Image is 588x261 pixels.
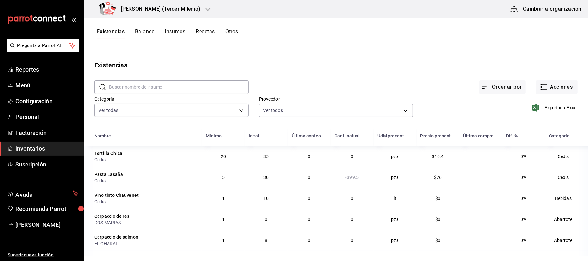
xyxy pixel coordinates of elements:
[545,167,588,188] td: Cedis
[351,196,353,201] span: 0
[545,230,588,251] td: Abarrote
[377,133,406,138] div: UdM present.
[263,175,269,180] span: 30
[15,190,70,197] span: Ayuda
[463,133,494,138] div: Última compra
[7,39,79,52] button: Pregunta a Parrot AI
[292,133,321,138] div: Último conteo
[221,154,226,159] span: 20
[435,238,440,243] span: $0
[71,17,76,22] button: open_drawer_menu
[15,220,78,229] span: [PERSON_NAME]
[545,146,588,167] td: Cedis
[545,209,588,230] td: Abarrote
[94,192,139,198] div: Vino tinto Chauvenet
[94,156,198,163] div: Cedis
[94,150,122,156] div: Tortilla Chica
[521,238,527,243] span: 0%
[351,238,353,243] span: 0
[97,28,125,39] button: Existencias
[308,154,310,159] span: 0
[308,175,310,180] span: 0
[533,104,578,112] button: Exportar a Excel
[94,213,129,219] div: Carpaccio de res
[335,133,360,138] div: Cant. actual
[94,60,127,70] div: Existencias
[94,198,198,205] div: Cedis
[374,167,417,188] td: pza
[351,217,353,222] span: 0
[265,238,268,243] span: 8
[308,196,310,201] span: 0
[434,175,442,180] span: $26
[545,188,588,209] td: Bebidas
[308,238,310,243] span: 0
[8,252,78,258] span: Sugerir nueva función
[94,240,198,247] div: EL CHARAL
[549,133,570,138] div: Categoría
[94,97,249,102] label: Categoría
[259,97,413,102] label: Proveedor
[225,28,238,39] button: Otros
[15,65,78,74] span: Reportes
[109,81,249,94] input: Buscar nombre de insumo
[345,175,359,180] span: -399.5
[196,28,215,39] button: Recetas
[222,175,225,180] span: 5
[374,146,417,167] td: pza
[94,234,138,240] div: Carpaccio de salmon
[263,107,283,114] span: Ver todos
[265,217,268,222] span: 0
[432,154,444,159] span: $16.4
[94,133,111,138] div: Nombre
[536,80,578,94] button: Acciones
[435,217,440,222] span: $0
[94,219,198,226] div: DOS MARIAS
[206,133,222,138] div: Mínimo
[15,97,78,105] span: Configuración
[222,217,225,222] span: 1
[5,47,79,54] a: Pregunta a Parrot AI
[98,107,118,114] span: Ver todas
[249,133,259,138] div: Ideal
[135,28,154,39] button: Balance
[15,128,78,137] span: Facturación
[374,209,417,230] td: pza
[15,81,78,90] span: Menú
[521,196,527,201] span: 0%
[506,133,518,138] div: Dif. %
[351,154,353,159] span: 0
[420,133,452,138] div: Precio present.
[374,230,417,251] td: pza
[15,205,78,213] span: Recomienda Parrot
[15,144,78,153] span: Inventarios
[374,188,417,209] td: lt
[97,28,238,39] div: navigation tabs
[15,113,78,121] span: Personal
[17,42,69,49] span: Pregunta a Parrot AI
[94,177,198,184] div: Cedis
[165,28,185,39] button: Insumos
[116,5,200,13] h3: [PERSON_NAME] (Tercer Milenio)
[222,238,225,243] span: 1
[435,196,440,201] span: $0
[479,80,526,94] button: Ordenar por
[521,217,527,222] span: 0%
[263,154,269,159] span: 35
[521,175,527,180] span: 0%
[94,171,123,177] div: Pasta Lasaña
[15,160,78,169] span: Suscripción
[308,217,310,222] span: 0
[521,154,527,159] span: 0%
[263,196,269,201] span: 10
[222,196,225,201] span: 1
